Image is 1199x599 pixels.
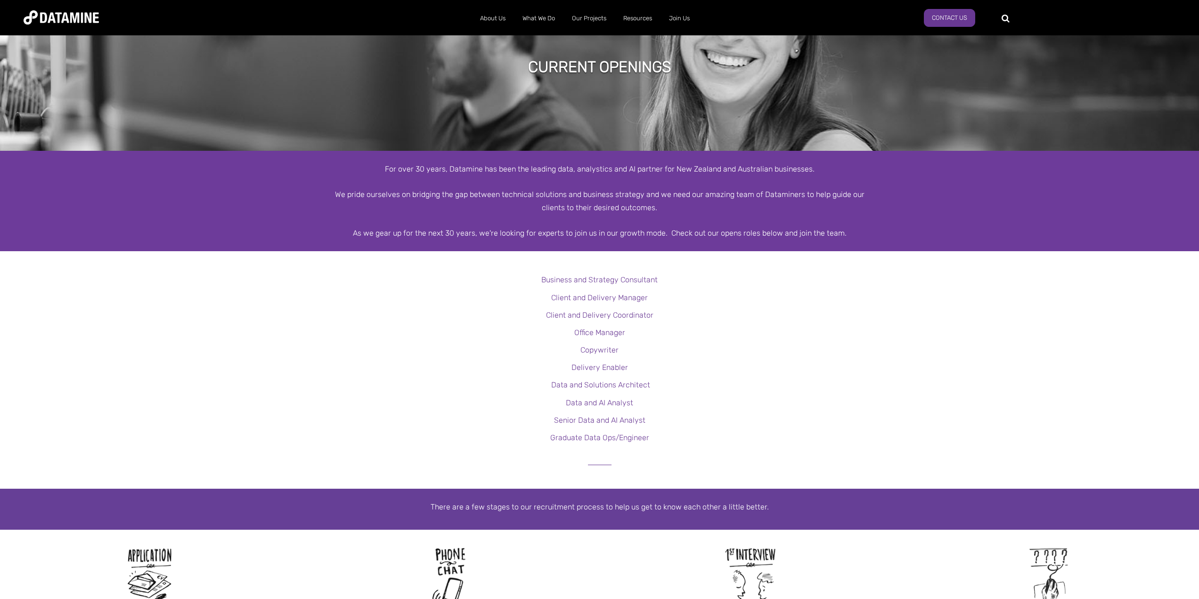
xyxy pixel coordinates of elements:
div: We pride ourselves on bridging the gap between technical solutions and business strategy and we n... [331,188,868,213]
a: Data and AI Analyst [566,398,633,407]
div: For over 30 years, Datamine has been the leading data, analystics and AI partner for New Zealand ... [331,163,868,175]
a: Office Manager [574,328,625,337]
a: Join Us [661,6,698,31]
p: There are a few stages to our recruitment process to help us get to know each other a little better. [331,501,868,513]
a: Senior Data and AI Analyst [554,416,645,425]
a: About Us [472,6,514,31]
a: Data and Solutions Architect [551,380,650,389]
div: As we gear up for the next 30 years, we're looking for experts to join us in our growth mode. Che... [331,227,868,239]
a: Resources [615,6,661,31]
a: Client and Delivery Manager [551,293,648,302]
a: Business and Strategy Consultant [541,275,658,284]
a: Contact Us [924,9,975,27]
a: Client and Delivery Coordinator [546,311,653,320]
a: Our Projects [563,6,615,31]
a: Copywriter [580,345,619,354]
a: Delivery Enabler [571,363,628,372]
img: Datamine [24,10,99,25]
h1: Current Openings [528,57,671,77]
a: What We Do [514,6,563,31]
a: Graduate Data Ops/Engineer [550,433,649,442]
